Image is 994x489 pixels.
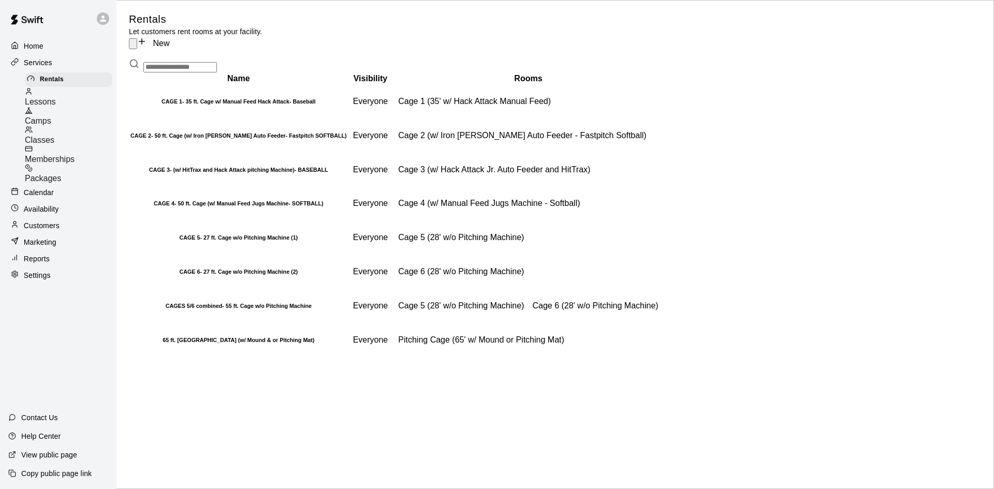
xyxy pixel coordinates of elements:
button: Rental settings [129,38,137,49]
span: Everyone [349,301,392,310]
p: Let customers rent rooms at your facility. [129,26,262,37]
h6: CAGE 5- 27 ft. Cage w/o Pitching Machine (1) [130,234,347,241]
p: Availability [24,204,59,214]
p: Settings [24,270,51,280]
span: You don't have the permission to add rentals [137,39,169,48]
a: Packages [25,164,116,183]
div: Rentals [25,72,112,87]
p: Marketing [24,237,56,247]
span: Cage 1 (35' w/ Hack Attack Manual Feed) [398,97,551,106]
a: Classes [25,126,116,145]
a: Rentals [25,71,116,87]
p: View public page [21,450,77,460]
p: Services [24,57,52,68]
h6: CAGE 2- 50 ft. Cage (w/ Iron [PERSON_NAME] Auto Feeder- Fastpitch SOFTBALL) [130,132,347,139]
span: Cage 5 (28' w/o Pitching Machine) [398,301,524,310]
a: New [137,39,169,48]
span: Cage 3 (w/ Hack Attack Jr. Auto Feeder and HitTrax) [398,165,590,174]
a: Customers [8,218,108,233]
b: Visibility [354,74,388,83]
p: Help Center [21,431,61,441]
h6: CAGE 3- (w/ HitTrax and Hack Attack pitching Machine)- BASEBALL [130,167,347,173]
span: Pitching Cage (65' w/ Mound or Pitching Mat) [398,335,564,344]
div: This service is visible to all of your customers [349,233,392,242]
span: Packages [25,174,61,183]
div: This service is visible to all of your customers [349,131,392,140]
div: This service is visible to all of your customers [349,199,392,208]
span: Everyone [349,267,392,276]
div: This service is visible to all of your customers [349,335,392,345]
div: This service is visible to all of your customers [349,267,392,276]
span: Classes [25,136,54,144]
h6: 65 ft. [GEOGRAPHIC_DATA] (w/ Mound & or Pitching Mat) [130,337,347,343]
p: Copy public page link [21,468,92,479]
b: Name [227,74,250,83]
span: Cage 6 (28' w/o Pitching Machine) [398,267,524,276]
span: Memberships [25,155,75,164]
span: Everyone [349,335,392,344]
div: This service is visible to all of your customers [349,165,392,174]
span: Lessons [25,97,56,106]
a: Home [8,38,108,54]
h6: CAGE 4- 50 ft. Cage (w/ Manual Feed Jugs Machine- SOFTBALL) [130,200,347,206]
span: Everyone [349,97,392,106]
p: Customers [24,220,60,231]
a: Calendar [8,185,108,200]
p: Calendar [24,187,54,198]
b: Rooms [514,74,542,83]
span: Rentals [40,75,64,85]
a: Memberships [25,145,116,164]
span: Cage 5 (28' w/o Pitching Machine) [398,233,524,242]
div: This service is visible to all of your customers [349,301,392,310]
a: Lessons [25,87,116,107]
h6: CAGES 5/6 combined- 55 ft. Cage w/o Pitching Machine [130,303,347,309]
span: Camps [25,116,51,125]
span: Everyone [349,199,392,208]
p: Home [24,41,43,51]
div: This service is visible to all of your customers [349,97,392,106]
span: Cage 2 (w/ Iron [PERSON_NAME] Auto Feeder - Fastpitch Softball) [398,131,646,140]
a: Reports [8,251,108,266]
a: Camps [25,107,116,126]
h6: CAGE 6- 27 ft. Cage w/o Pitching Machine (2) [130,269,347,275]
span: Cage 6 (28' w/o Pitching Machine) [532,301,658,310]
h6: CAGE 1- 35 ft. Cage w/ Manual Feed Hack Attack- Baseball [130,98,347,105]
a: Services [8,55,108,70]
table: simple table [129,72,670,358]
a: Availability [8,201,108,217]
a: Marketing [8,234,108,250]
p: Contact Us [21,412,58,423]
span: Everyone [349,233,392,242]
span: Everyone [349,165,392,174]
span: Everyone [349,131,392,140]
p: Reports [24,254,50,264]
h5: Rentals [129,12,262,26]
a: Settings [8,268,108,283]
span: Cage 4 (w/ Manual Feed Jugs Machine - Softball) [398,199,580,208]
